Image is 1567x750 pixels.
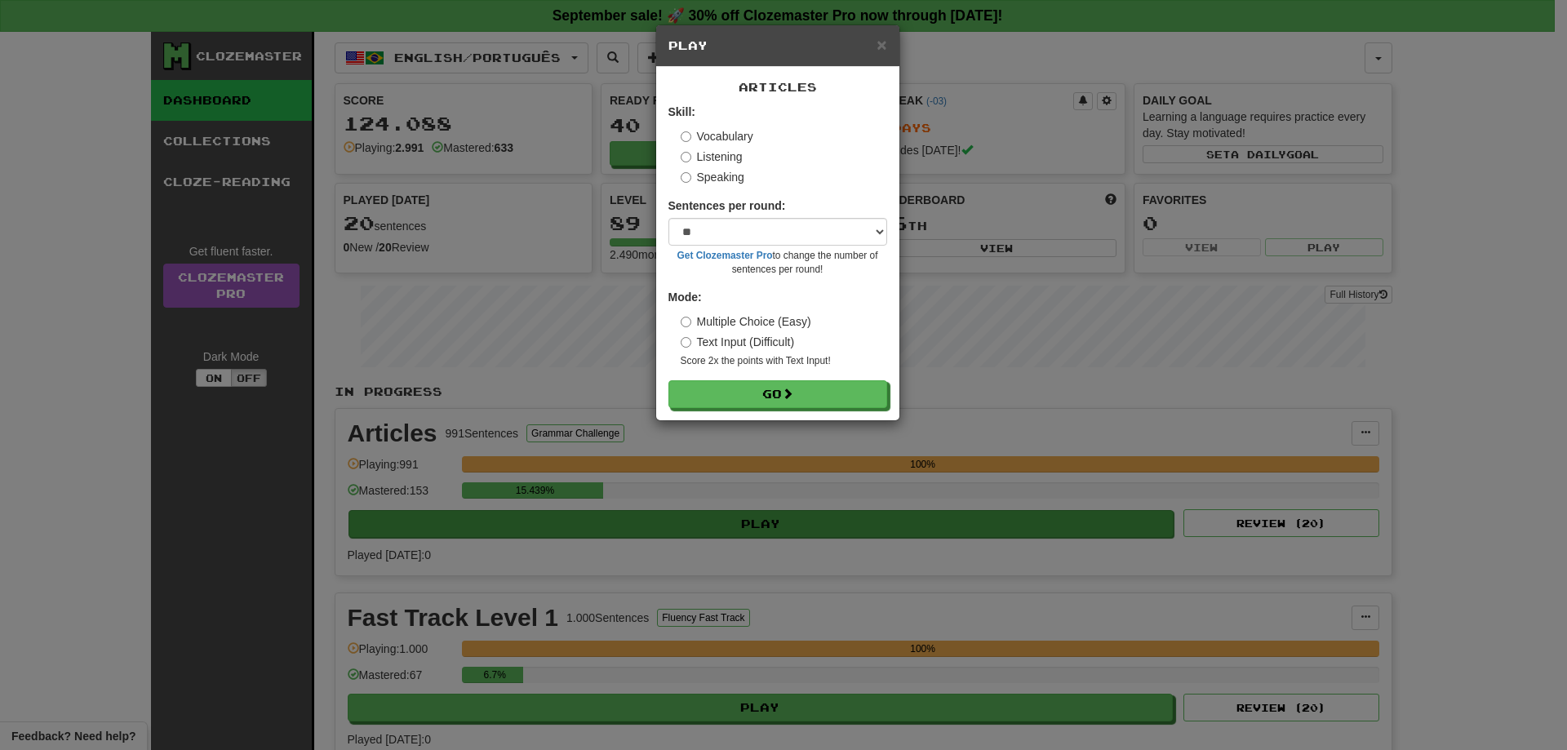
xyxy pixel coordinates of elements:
button: Go [668,380,887,408]
strong: Skill: [668,105,695,118]
input: Multiple Choice (Easy) [681,317,691,327]
label: Sentences per round: [668,197,786,214]
input: Speaking [681,172,691,183]
label: Multiple Choice (Easy) [681,313,811,330]
small: Score 2x the points with Text Input ! [681,354,887,368]
strong: Mode: [668,291,702,304]
input: Text Input (Difficult) [681,337,691,348]
span: Articles [739,80,817,94]
button: Close [877,36,886,53]
label: Speaking [681,169,744,185]
small: to change the number of sentences per round! [668,249,887,277]
span: × [877,35,886,54]
input: Listening [681,152,691,162]
a: Get Clozemaster Pro [677,250,773,261]
label: Vocabulary [681,128,753,144]
label: Listening [681,149,743,165]
h5: Play [668,38,887,54]
label: Text Input (Difficult) [681,334,795,350]
input: Vocabulary [681,131,691,142]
